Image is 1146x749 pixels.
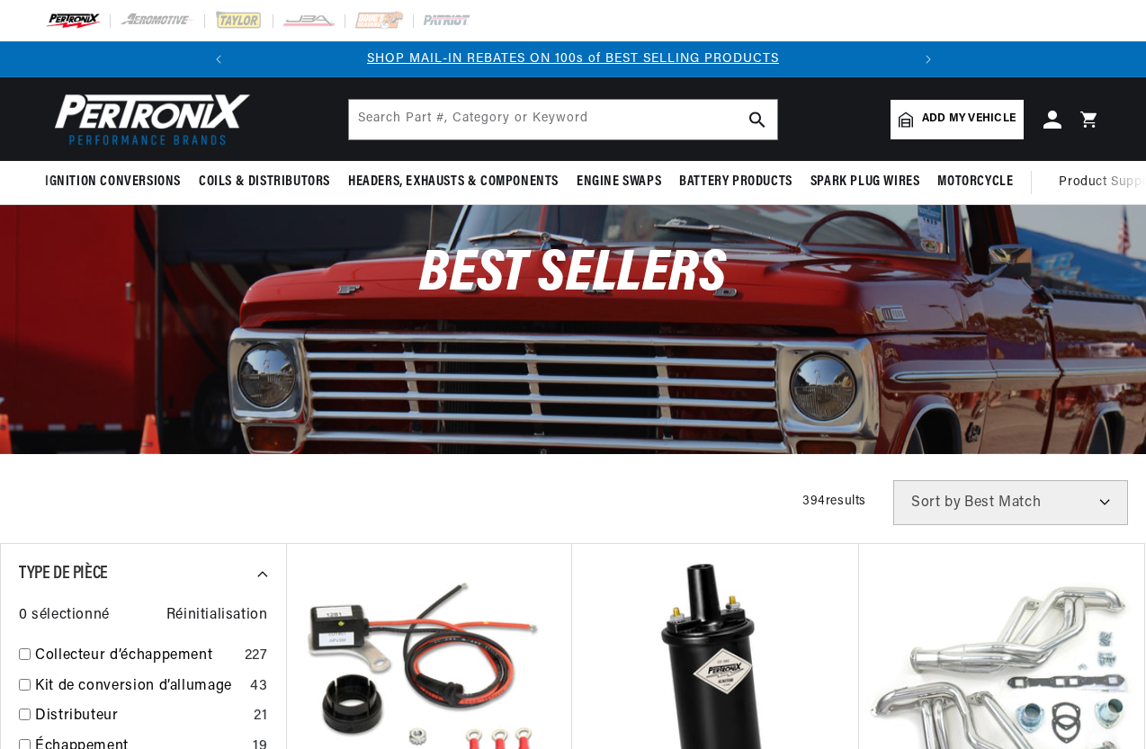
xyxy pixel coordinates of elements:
[348,173,559,192] span: Headers, Exhausts & Components
[367,52,779,66] a: SHOP MAIL-IN REBATES ON 100s of BEST SELLING PRODUCTS
[35,675,243,699] a: Kit de conversion d’allumage
[199,173,330,192] span: Coils & Distributors
[810,173,920,192] span: Spark Plug Wires
[738,100,777,139] button: search button
[893,480,1128,525] select: Sort by
[670,161,801,203] summary: Battery Products
[190,161,339,203] summary: Coils & Distributors
[19,604,110,628] span: 0 sélectionné
[928,161,1022,203] summary: Motorcycle
[349,100,777,139] input: Search Part #, Category or Keyword
[801,161,929,203] summary: Spark Plug Wires
[679,173,792,192] span: Battery Products
[250,675,267,699] div: 43
[35,645,237,668] a: Collecteur d’échappement
[577,173,661,192] span: Engine Swaps
[891,100,1024,139] a: Add my vehicle
[254,705,267,728] div: 21
[35,705,246,728] a: Distributeur
[802,495,866,508] span: 394 results
[419,245,726,304] span: Best Sellers
[911,495,961,510] span: Sort by
[45,161,190,203] summary: Ignition Conversions
[201,41,237,77] button: Translation missing: en.sections.announcements.previous_announcement
[910,41,946,77] button: Translation missing: en.sections.announcements.next_announcement
[339,161,568,203] summary: Headers, Exhausts & Components
[19,565,108,583] span: Type de pièce
[237,49,910,69] div: 1 of 2
[237,49,910,69] div: Announcement
[45,88,252,150] img: Pertronix
[922,111,1016,128] span: Add my vehicle
[45,173,181,192] span: Ignition Conversions
[166,604,268,628] span: Réinitialisation
[568,161,670,203] summary: Engine Swaps
[937,173,1013,192] span: Motorcycle
[245,645,268,668] div: 227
